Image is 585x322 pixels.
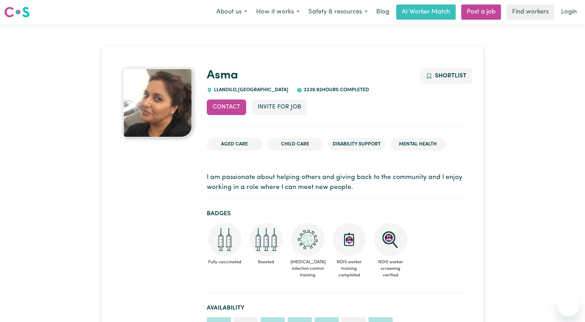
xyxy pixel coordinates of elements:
img: Care and support worker has received 2 doses of COVID-19 vaccine [208,223,241,256]
a: Asma's profile picture' [117,68,198,138]
p: I am passionate about helping others and giving back to the community and I enjoy working in a ro... [207,173,468,193]
img: Care and support worker has received booster dose of COVID-19 vaccination [250,223,283,256]
img: CS Academy: COVID-19 Infection Control Training course completed [291,223,324,256]
span: NDIS worker training completed [331,256,367,282]
li: Mental Health [390,138,446,151]
span: NDIS worker screening verified [373,256,409,282]
button: Invite for Job [252,100,307,115]
h2: Availability [207,304,468,312]
li: Disability Support [328,138,385,151]
button: Add to shortlist [420,68,472,84]
a: Careseekers logo [4,4,30,20]
span: Boosted [248,256,284,268]
a: Asma [207,69,238,82]
span: Shortlist [435,73,466,79]
a: AI Worker Match [396,4,456,20]
a: Blog [372,4,393,20]
li: Child care [268,138,323,151]
iframe: Button to launch messaging window [557,294,579,316]
img: Careseekers logo [4,6,30,18]
button: About us [212,5,252,19]
h2: Badges [207,210,468,217]
li: Aged Care [207,138,262,151]
button: Safety & resources [304,5,372,19]
img: Asma [123,68,192,138]
img: NDIS Worker Screening Verified [374,223,407,256]
span: [MEDICAL_DATA] infection control training [290,256,326,282]
a: Login [557,4,581,20]
a: Find workers [507,4,554,20]
span: 2239.92 hours completed [302,87,369,93]
img: CS Academy: Introduction to NDIS Worker Training course completed [333,223,366,256]
a: Post a job [461,4,501,20]
button: Contact [207,100,246,115]
span: LLANDILO , [GEOGRAPHIC_DATA] [212,87,288,93]
span: Fully vaccinated [207,256,243,268]
button: How it works [252,5,304,19]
